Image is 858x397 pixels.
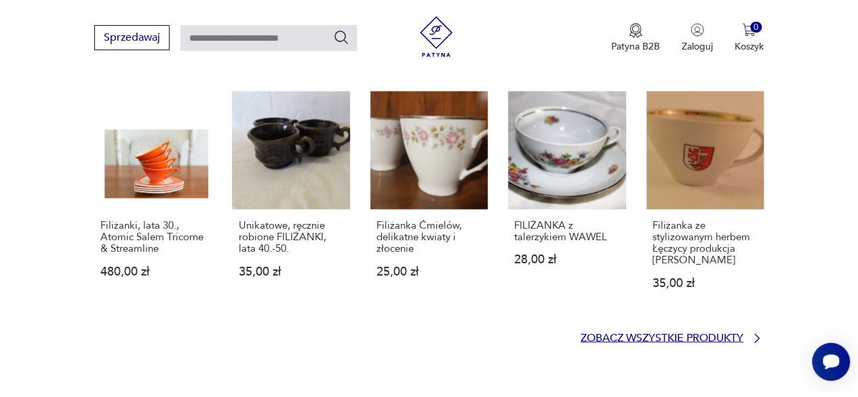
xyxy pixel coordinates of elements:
[581,333,743,342] p: Zobacz wszystkie produkty
[100,220,206,254] p: Filiżanki, lata 30., Atomic Salem Tricorne & Streamline
[652,277,758,288] p: 35,00 zł
[232,91,349,314] a: Unikatowe, ręcznie robione FILIŻANKI, lata 40.-50.Unikatowe, ręcznie robione FILIŻANKI, lata 40.-...
[735,23,764,53] button: 0Koszyk
[735,40,764,53] p: Koszyk
[376,265,482,277] p: 25,00 zł
[94,25,170,50] button: Sprzedawaj
[100,265,206,277] p: 480,00 zł
[514,254,619,265] p: 28,00 zł
[750,22,762,33] div: 0
[94,91,212,314] a: Filiżanki, lata 30., Atomic Salem Tricorne & StreamlineFiliżanki, lata 30., Atomic Salem Tricorne...
[629,23,642,38] img: Ikona medalu
[238,265,343,277] p: 35,00 zł
[370,91,488,314] a: Filiżanka Ćmielów, delikatne kwiaty i złocenieFiliżanka Ćmielów, delikatne kwiaty i złocenie25,00 zł
[94,34,170,43] a: Sprzedawaj
[682,23,713,53] button: Zaloguj
[376,220,482,254] p: Filiżanka Ćmielów, delikatne kwiaty i złocenie
[690,23,704,37] img: Ikonka użytkownika
[514,220,619,243] p: FILIŻANKA z talerzykiem WAWEL
[611,23,660,53] button: Patyna B2B
[581,331,764,345] a: Zobacz wszystkie produkty
[652,220,758,266] p: Filiżanka ze stylizowanym herbem Łęczycy produkcja [PERSON_NAME]
[611,40,660,53] p: Patyna B2B
[416,16,456,57] img: Patyna - sklep z meblami i dekoracjami vintage
[682,40,713,53] p: Zaloguj
[742,23,756,37] img: Ikona koszyka
[333,29,349,45] button: Szukaj
[812,343,850,381] iframe: Smartsupp widget button
[508,91,625,314] a: FILIŻANKA z talerzykiem WAWELFILIŻANKA z talerzykiem WAWEL28,00 zł
[646,91,764,314] a: Filiżanka ze stylizowanym herbem Łęczycy produkcja KarolinaFiliżanka ze stylizowanym herbem Łęczy...
[611,23,660,53] a: Ikona medaluPatyna B2B
[238,220,343,254] p: Unikatowe, ręcznie robione FILIŻANKI, lata 40.-50.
